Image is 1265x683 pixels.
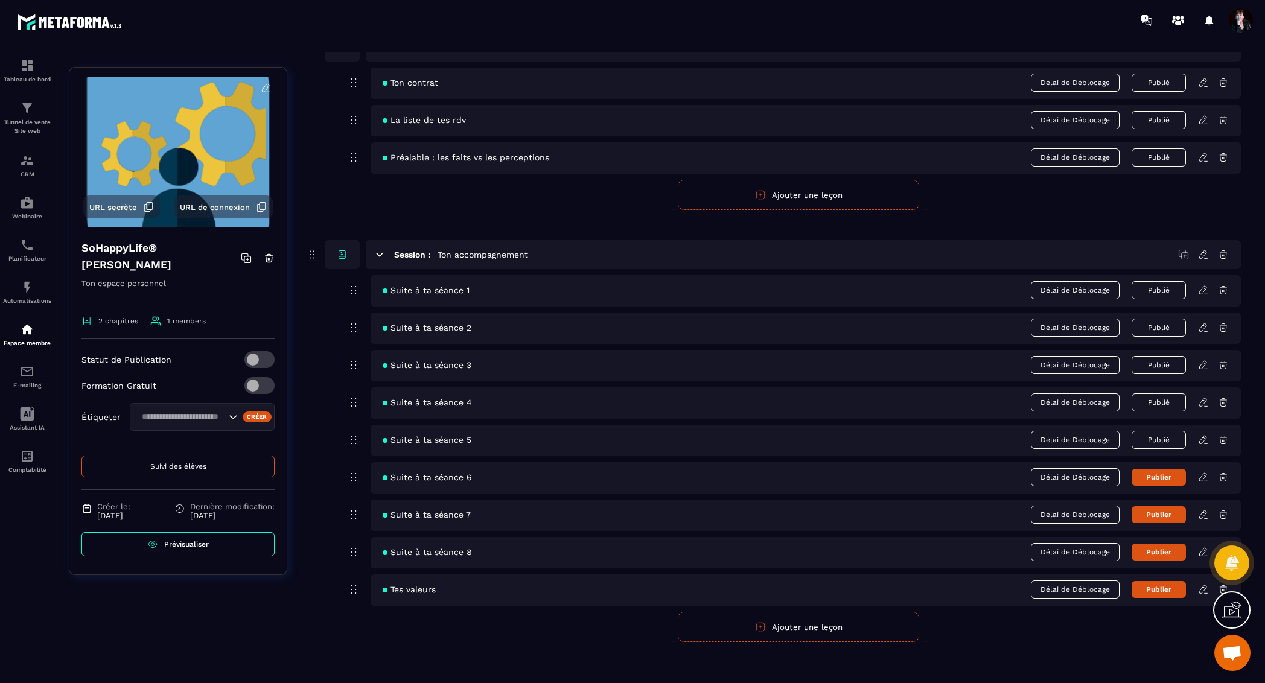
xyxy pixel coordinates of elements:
[383,153,549,162] span: Préalable : les faits vs les perceptions
[3,297,51,304] p: Automatisations
[1132,393,1186,411] button: Publié
[1132,506,1186,523] button: Publier
[3,382,51,389] p: E-mailing
[1031,319,1120,337] span: Délai de Déblocage
[3,118,51,135] p: Tunnel de vente Site web
[3,398,51,440] a: Assistant IA
[1132,74,1186,92] button: Publié
[98,317,138,325] span: 2 chapitres
[1132,431,1186,449] button: Publié
[174,195,273,218] button: URL de connexion
[89,203,137,212] span: URL secrète
[1132,581,1186,598] button: Publier
[138,410,226,424] input: Search for option
[164,540,209,548] span: Prévisualiser
[20,59,34,73] img: formation
[383,323,471,332] span: Suite à ta séance 2
[81,456,275,477] button: Suivi des élèves
[97,502,130,511] span: Créer le:
[20,195,34,210] img: automations
[1031,148,1120,167] span: Délai de Déblocage
[81,276,275,303] p: Ton espace personnel
[3,466,51,473] p: Comptabilité
[3,440,51,482] a: accountantaccountantComptabilité
[3,255,51,262] p: Planificateur
[1031,543,1120,561] span: Délai de Déblocage
[383,435,471,445] span: Suite à ta séance 5
[20,238,34,252] img: scheduler
[1031,74,1120,92] span: Délai de Déblocage
[1031,431,1120,449] span: Délai de Déblocage
[190,511,275,520] p: [DATE]
[1132,319,1186,337] button: Publié
[383,360,471,370] span: Suite à ta séance 3
[20,364,34,379] img: email
[1031,506,1120,524] span: Délai de Déblocage
[3,229,51,271] a: schedulerschedulerPlanificateur
[1031,281,1120,299] span: Délai de Déblocage
[383,115,466,125] span: La liste de tes rdv
[3,340,51,346] p: Espace membre
[3,144,51,186] a: formationformationCRM
[678,180,919,210] button: Ajouter une leçon
[394,250,430,259] h6: Session :
[190,502,275,511] span: Dernière modification:
[3,76,51,83] p: Tableau de bord
[20,153,34,168] img: formation
[81,412,121,422] p: Étiqueter
[20,449,34,463] img: accountant
[1031,356,1120,374] span: Délai de Déblocage
[1132,111,1186,129] button: Publié
[20,101,34,115] img: formation
[1132,281,1186,299] button: Publié
[383,547,472,557] span: Suite à ta séance 8
[438,249,528,261] h5: Ton accompagnement
[383,510,471,519] span: Suite à ta séance 7
[83,195,160,218] button: URL secrète
[1132,544,1186,561] button: Publier
[3,355,51,398] a: emailemailE-mailing
[20,322,34,337] img: automations
[3,213,51,220] p: Webinaire
[81,355,171,364] p: Statut de Publication
[383,585,436,594] span: Tes valeurs
[78,77,278,227] img: background
[3,186,51,229] a: automationsautomationsWebinaire
[97,511,130,520] p: [DATE]
[180,203,250,212] span: URL de connexion
[1031,393,1120,411] span: Délai de Déblocage
[3,49,51,92] a: formationformationTableau de bord
[383,472,472,482] span: Suite à ta séance 6
[383,285,470,295] span: Suite à ta séance 1
[1214,635,1251,671] div: Ouvrir le chat
[1031,468,1120,486] span: Délai de Déblocage
[3,424,51,431] p: Assistant IA
[167,317,206,325] span: 1 members
[130,403,275,431] div: Search for option
[3,92,51,144] a: formationformationTunnel de vente Site web
[383,398,472,407] span: Suite à ta séance 4
[3,171,51,177] p: CRM
[81,381,156,390] p: Formation Gratuit
[1132,356,1186,374] button: Publié
[1132,469,1186,486] button: Publier
[1132,148,1186,167] button: Publié
[1031,580,1120,599] span: Délai de Déblocage
[150,462,206,471] span: Suivi des élèves
[81,240,241,273] h4: SoHappyLife® [PERSON_NAME]
[20,280,34,294] img: automations
[81,532,275,556] a: Prévisualiser
[17,11,126,33] img: logo
[1031,111,1120,129] span: Délai de Déblocage
[383,78,438,87] span: Ton contrat
[243,411,272,422] div: Créer
[3,313,51,355] a: automationsautomationsEspace membre
[678,612,919,642] button: Ajouter une leçon
[3,271,51,313] a: automationsautomationsAutomatisations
